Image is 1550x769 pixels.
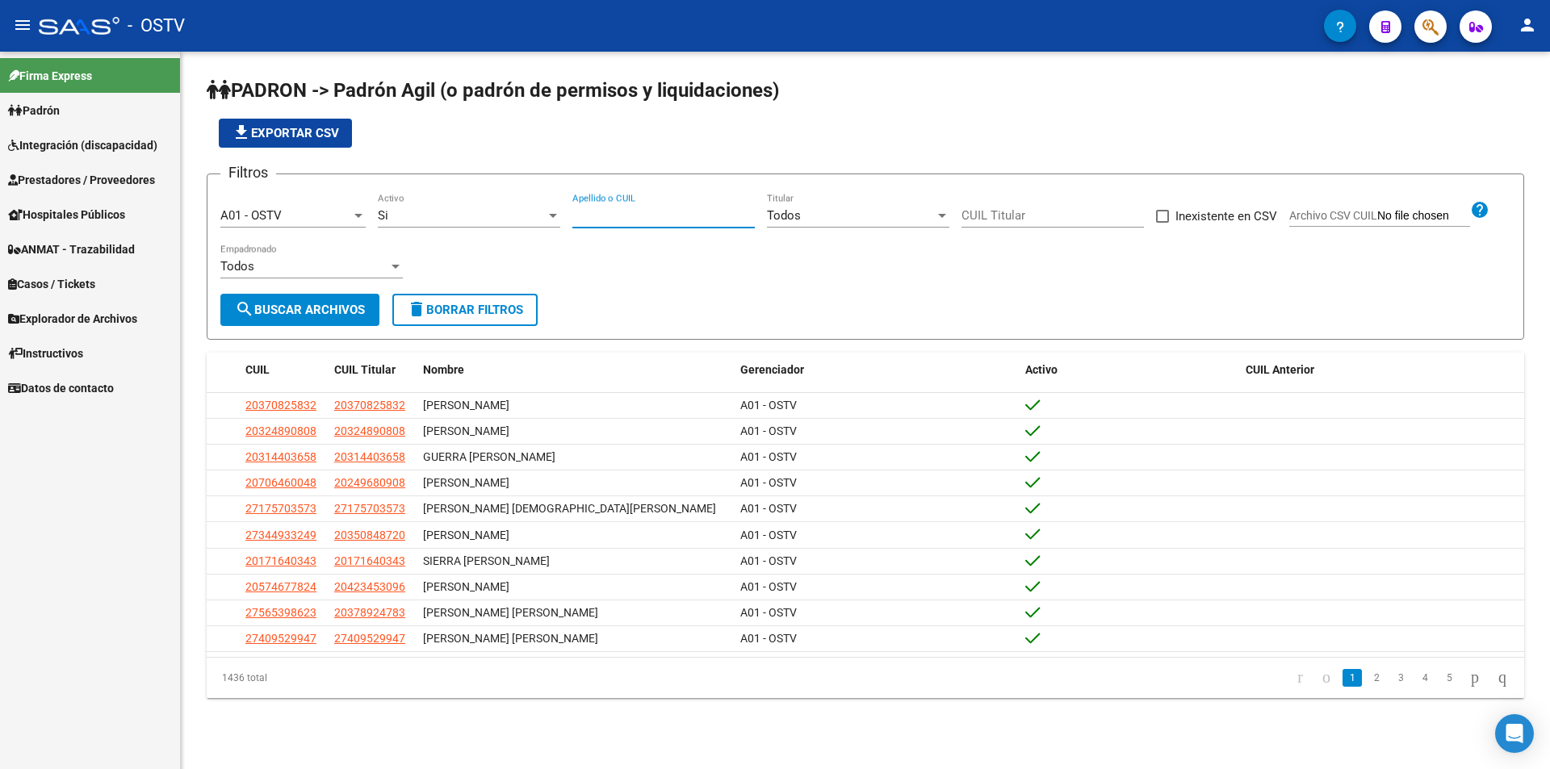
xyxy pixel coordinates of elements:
[1343,669,1362,687] a: 1
[334,450,405,463] span: 20314403658
[734,353,1019,387] datatable-header-cell: Gerenciador
[207,658,467,698] div: 1436 total
[245,632,316,645] span: 27409529947
[1518,15,1537,35] mat-icon: person
[1025,363,1058,376] span: Activo
[334,632,405,645] span: 27409529947
[8,102,60,119] span: Padrón
[1391,669,1410,687] a: 3
[245,476,316,489] span: 20706460048
[423,580,509,593] span: [PERSON_NAME]
[220,208,282,223] span: A01 - OSTV
[407,299,426,319] mat-icon: delete
[423,363,464,376] span: Nombre
[740,399,797,412] span: A01 - OSTV
[245,363,270,376] span: CUIL
[334,502,405,515] span: 27175703573
[207,79,779,102] span: PADRON -> Padrón Agil (o padrón de permisos y liquidaciones)
[219,119,352,148] button: Exportar CSV
[423,399,509,412] span: [PERSON_NAME]
[334,363,396,376] span: CUIL Titular
[1415,669,1435,687] a: 4
[245,502,316,515] span: 27175703573
[740,363,804,376] span: Gerenciador
[767,208,801,223] span: Todos
[423,424,509,437] span: [PERSON_NAME]
[8,136,157,154] span: Integración (discapacidad)
[232,123,251,142] mat-icon: file_download
[334,580,405,593] span: 20423453096
[8,345,83,362] span: Instructivos
[1246,363,1314,376] span: CUIL Anterior
[334,606,405,619] span: 20378924783
[1367,669,1386,687] a: 2
[740,502,797,515] span: A01 - OSTV
[423,606,598,619] span: [PERSON_NAME] [PERSON_NAME]
[220,161,276,184] h3: Filtros
[220,259,254,274] span: Todos
[417,353,734,387] datatable-header-cell: Nombre
[1315,669,1338,687] a: go to previous page
[740,424,797,437] span: A01 - OSTV
[740,450,797,463] span: A01 - OSTV
[8,379,114,397] span: Datos de contacto
[328,353,417,387] datatable-header-cell: CUIL Titular
[1470,200,1489,219] mat-icon: help
[423,450,555,463] span: GUERRA [PERSON_NAME]
[235,299,254,319] mat-icon: search
[423,502,716,515] span: [PERSON_NAME] [DEMOGRAPHIC_DATA][PERSON_NAME]
[245,554,316,567] span: 20171640343
[1290,669,1310,687] a: go to first page
[1495,714,1534,753] div: Open Intercom Messenger
[334,554,405,567] span: 20171640343
[1413,664,1437,692] li: page 4
[334,399,405,412] span: 20370825832
[423,476,509,489] span: [PERSON_NAME]
[232,126,339,140] span: Exportar CSV
[235,303,365,317] span: Buscar Archivos
[8,171,155,189] span: Prestadores / Proveedores
[13,15,32,35] mat-icon: menu
[245,580,316,593] span: 20574677824
[239,353,328,387] datatable-header-cell: CUIL
[1364,664,1389,692] li: page 2
[1340,664,1364,692] li: page 1
[740,554,797,567] span: A01 - OSTV
[423,529,509,541] span: [PERSON_NAME]
[740,632,797,645] span: A01 - OSTV
[220,294,379,326] button: Buscar Archivos
[407,303,523,317] span: Borrar Filtros
[1389,664,1413,692] li: page 3
[128,8,185,44] span: - OSTV
[245,399,316,412] span: 20370825832
[8,310,137,328] span: Explorador de Archivos
[245,424,316,437] span: 20324890808
[1437,664,1461,692] li: page 5
[1239,353,1524,387] datatable-header-cell: CUIL Anterior
[740,529,797,541] span: A01 - OSTV
[1439,669,1459,687] a: 5
[1491,669,1514,687] a: go to last page
[423,554,550,567] span: SIERRA [PERSON_NAME]
[392,294,538,326] button: Borrar Filtros
[423,632,598,645] span: [PERSON_NAME] [PERSON_NAME]
[8,206,125,224] span: Hospitales Públicos
[1289,209,1377,222] span: Archivo CSV CUIL
[245,450,316,463] span: 20314403658
[8,240,135,258] span: ANMAT - Trazabilidad
[245,529,316,541] span: 27344933249
[334,424,405,437] span: 20324890808
[334,529,405,541] span: 20350848720
[8,275,95,293] span: Casos / Tickets
[1019,353,1239,387] datatable-header-cell: Activo
[8,67,92,85] span: Firma Express
[740,580,797,593] span: A01 - OSTV
[740,606,797,619] span: A01 - OSTV
[245,606,316,619] span: 27565398623
[334,476,405,489] span: 20249680908
[740,476,797,489] span: A01 - OSTV
[1464,669,1486,687] a: go to next page
[1377,209,1470,224] input: Archivo CSV CUIL
[1175,207,1277,226] span: Inexistente en CSV
[378,208,388,223] span: Si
